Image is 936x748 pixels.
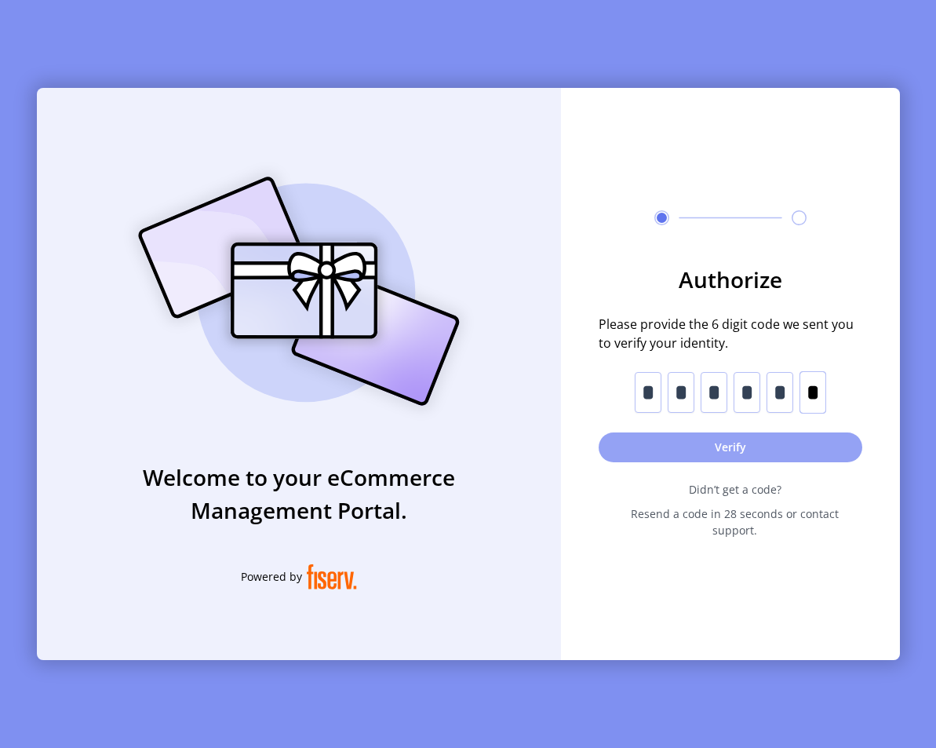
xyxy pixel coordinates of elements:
[599,315,862,352] span: Please provide the 6 digit code we sent you to verify your identity.
[599,263,862,296] h3: Authorize
[37,461,561,527] h3: Welcome to your eCommerce Management Portal.
[599,432,862,462] button: Verify
[115,159,483,423] img: card_Illustration.svg
[241,568,302,585] span: Powered by
[608,481,862,498] span: Didn’t get a code?
[608,505,862,538] span: Resend a code in 28 seconds or contact support.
